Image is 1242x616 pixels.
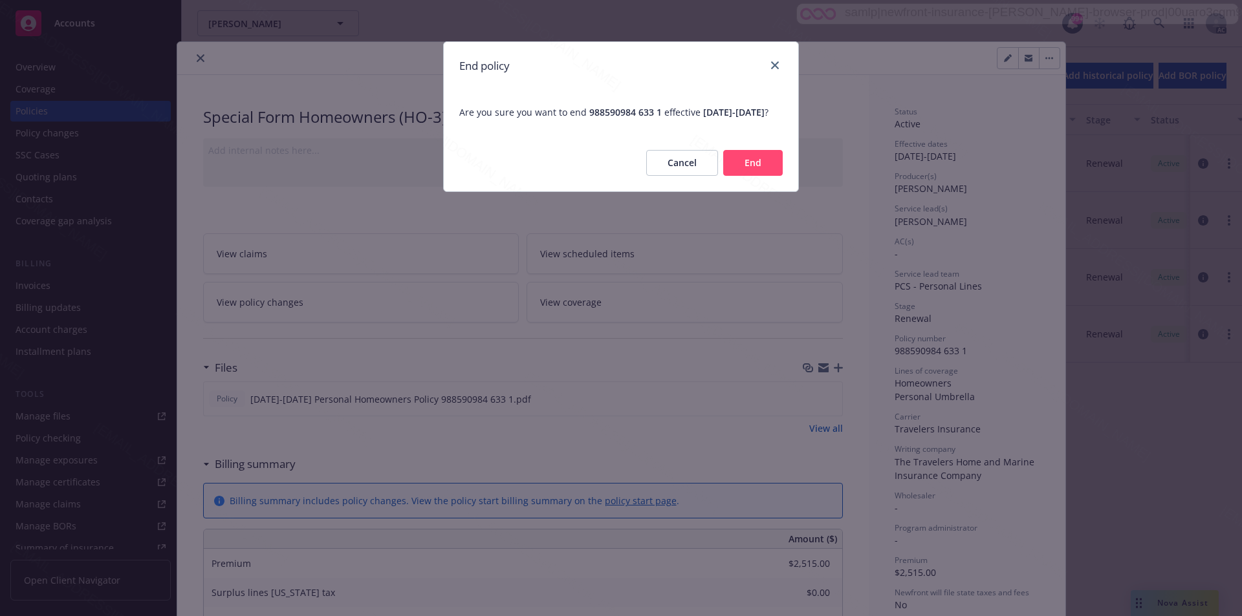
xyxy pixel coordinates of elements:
[646,150,718,176] button: Cancel
[723,150,783,176] button: End
[767,58,783,73] a: close
[444,90,798,134] span: Are you sure you want to end effective ?
[703,106,765,118] span: [DATE] - [DATE]
[589,106,662,118] span: 988590984 633 1
[459,58,510,74] h1: End policy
